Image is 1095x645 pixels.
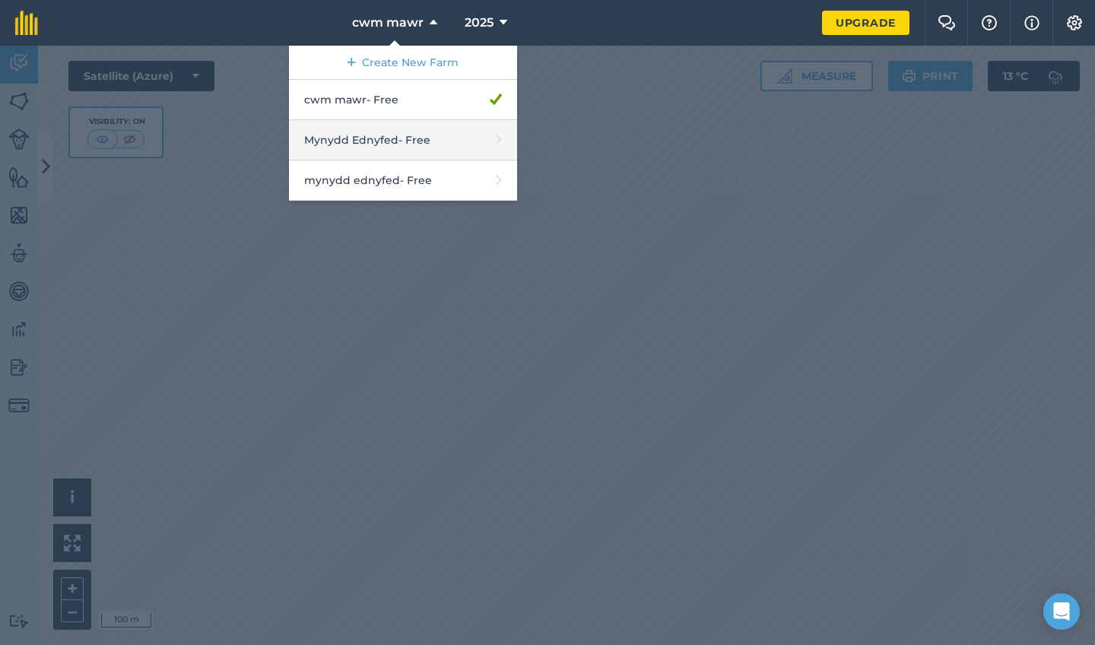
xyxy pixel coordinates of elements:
a: cwm mawr- Free [289,80,517,120]
span: 2025 [465,14,494,32]
img: A cog icon [1065,15,1084,30]
img: Two speech bubbles overlapping with the left bubble in the forefront [938,15,956,30]
div: Open Intercom Messenger [1043,593,1080,630]
img: svg+xml;base64,PHN2ZyB4bWxucz0iaHR0cDovL3d3dy53My5vcmcvMjAwMC9zdmciIHdpZHRoPSIxNyIgaGVpZ2h0PSIxNy... [1024,14,1039,32]
a: Upgrade [822,11,909,35]
img: A question mark icon [980,15,998,30]
img: fieldmargin Logo [15,11,38,35]
a: Mynydd Ednyfed- Free [289,120,517,160]
a: Create New Farm [289,46,517,80]
a: mynydd ednyfed- Free [289,160,517,201]
span: cwm mawr [352,14,424,32]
